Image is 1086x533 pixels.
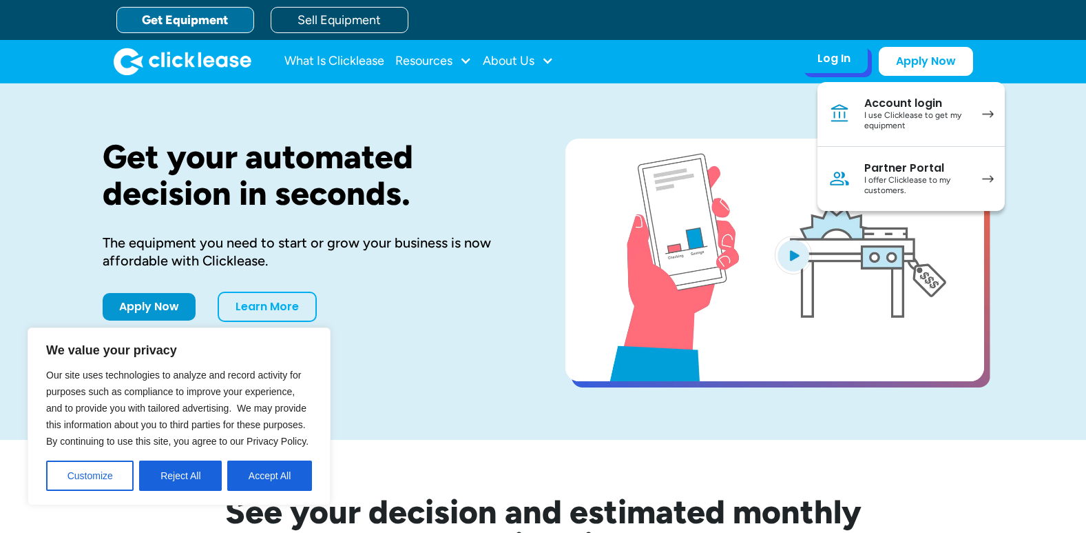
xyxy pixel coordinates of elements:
[775,236,812,274] img: Blue play button logo on a light blue circular background
[828,168,850,190] img: Person icon
[103,293,196,321] a: Apply Now
[864,110,968,132] div: I use Clicklease to get my equipment
[46,461,134,491] button: Customize
[864,97,968,110] div: Account login
[817,52,850,66] div: Log In
[828,103,850,125] img: Bank icon
[817,147,1005,211] a: Partner PortalI offer Clicklease to my customers.
[114,48,251,75] img: Clicklease logo
[46,342,312,359] p: We value your privacy
[46,370,309,447] span: Our site uses technologies to analyze and record activity for purposes such as compliance to impr...
[227,461,312,491] button: Accept All
[103,139,521,212] h1: Get your automated decision in seconds.
[817,82,1005,147] a: Account loginI use Clicklease to get my equipment
[879,47,973,76] a: Apply Now
[483,48,554,75] div: About Us
[864,175,968,197] div: I offer Clicklease to my customers.
[864,161,968,175] div: Partner Portal
[982,175,994,183] img: arrow
[218,292,317,322] a: Learn More
[116,7,254,33] a: Get Equipment
[284,48,384,75] a: What Is Clicklease
[395,48,472,75] div: Resources
[982,110,994,118] img: arrow
[271,7,408,33] a: Sell Equipment
[817,82,1005,211] nav: Log In
[114,48,251,75] a: home
[139,461,222,491] button: Reject All
[565,139,984,381] a: open lightbox
[103,234,521,270] div: The equipment you need to start or grow your business is now affordable with Clicklease.
[28,328,331,505] div: We value your privacy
